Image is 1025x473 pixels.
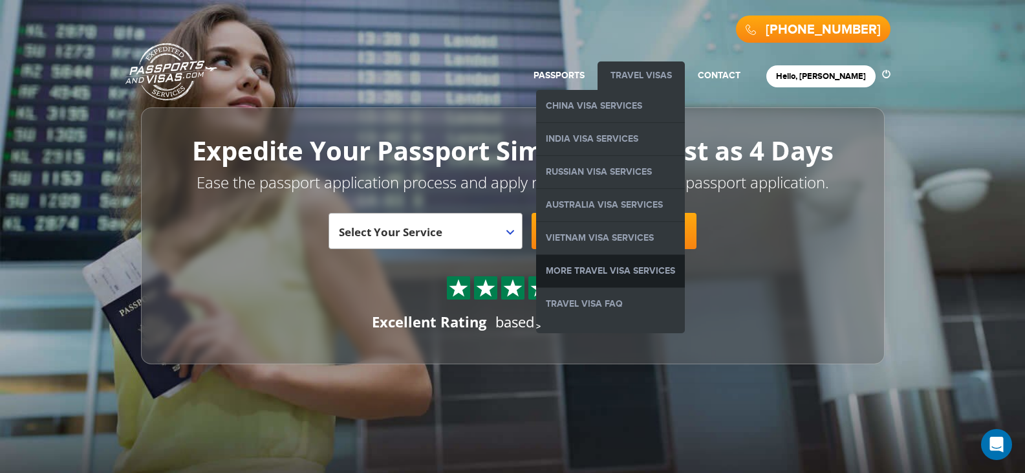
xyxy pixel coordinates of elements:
a: Travel Visas [610,70,672,81]
a: India Visa Services [536,123,685,155]
span: Select Your Service [329,213,523,249]
span: Select Your Service [339,218,509,254]
div: Open Intercom Messenger [981,429,1012,460]
a: Passports & [DOMAIN_NAME] [125,43,217,101]
ul: > [536,90,685,333]
a: Vietnam Visa Services [536,222,685,254]
img: Sprite St [476,278,495,298]
a: Passports [534,70,585,81]
img: Sprite St [530,278,550,298]
div: Excellent Rating [372,312,486,332]
a: Russian Visa Services [536,156,685,188]
p: Ease the passport application process and apply now to speed up your passport application. [170,171,856,193]
a: Hello, [PERSON_NAME] [776,71,866,82]
span: based on [495,312,556,331]
a: Travel Visa FAQ [536,288,685,320]
a: China Visa Services [536,90,685,122]
span: Select Your Service [339,225,442,239]
a: Australia Visa Services [536,189,685,221]
a: [PHONE_NUMBER] [766,22,881,38]
img: Sprite St [503,278,523,298]
h1: Expedite Your Passport Simply in as Fast as 4 Days [170,137,856,165]
a: Contact [698,70,740,81]
img: Sprite St [449,278,468,298]
a: More Travel Visa Services [536,255,685,287]
a: Start Your Passport Application [532,213,696,249]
